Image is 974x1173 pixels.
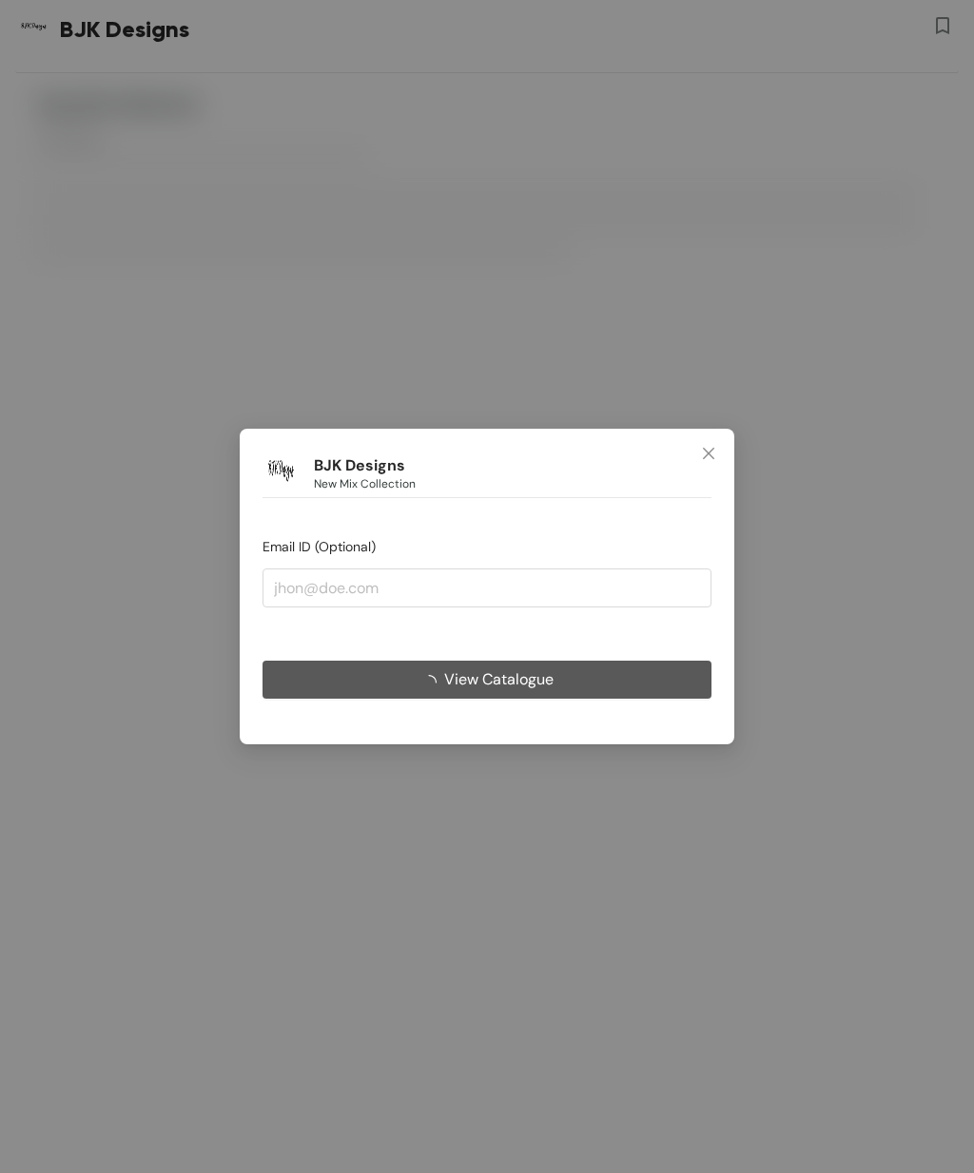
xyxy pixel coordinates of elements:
button: View Catalogue [263,661,711,699]
span: close [701,446,716,461]
span: Email ID (Optional) [263,538,376,555]
span: New Mix Collection [314,475,416,493]
h1: BJK Designs [314,456,405,475]
span: loading [421,675,444,690]
span: View Catalogue [444,667,554,691]
input: jhon@doe.com [263,568,711,606]
button: Close [683,429,734,480]
img: Buyer Portal [263,452,301,490]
